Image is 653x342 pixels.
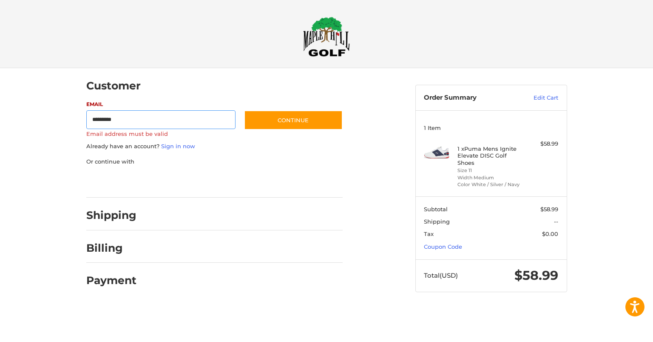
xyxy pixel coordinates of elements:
iframe: PayPal-paylater [156,174,219,190]
li: Width Medium [457,174,522,181]
h2: Customer [86,79,141,92]
h4: 1 x Puma Mens Ignite Elevate DISC Golf Shoes [457,145,522,166]
img: Maple Hill Golf [303,17,350,57]
label: Email address must be valid [86,130,236,137]
span: $0.00 [542,230,558,237]
h3: Order Summary [424,94,515,102]
h3: 1 Item [424,124,558,131]
li: Size 11 [457,167,522,174]
button: Continue [244,110,343,130]
p: Or continue with [86,158,343,166]
a: Sign in now [161,143,195,149]
span: Tax [424,230,434,237]
iframe: PayPal-venmo [227,174,291,190]
span: -- [554,218,558,225]
li: Color White / Silver / Navy [457,181,522,188]
span: $58.99 [514,267,558,283]
label: Email [86,101,236,108]
div: $58.99 [525,140,558,148]
h2: Payment [86,274,136,287]
iframe: PayPal-paypal [83,174,147,190]
span: Shipping [424,218,450,225]
span: $58.99 [540,206,558,213]
h2: Billing [86,241,136,255]
p: Already have an account? [86,142,343,151]
h2: Shipping [86,209,136,222]
a: Edit Cart [515,94,558,102]
span: Subtotal [424,206,448,213]
a: Coupon Code [424,243,462,250]
span: Total (USD) [424,271,458,279]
